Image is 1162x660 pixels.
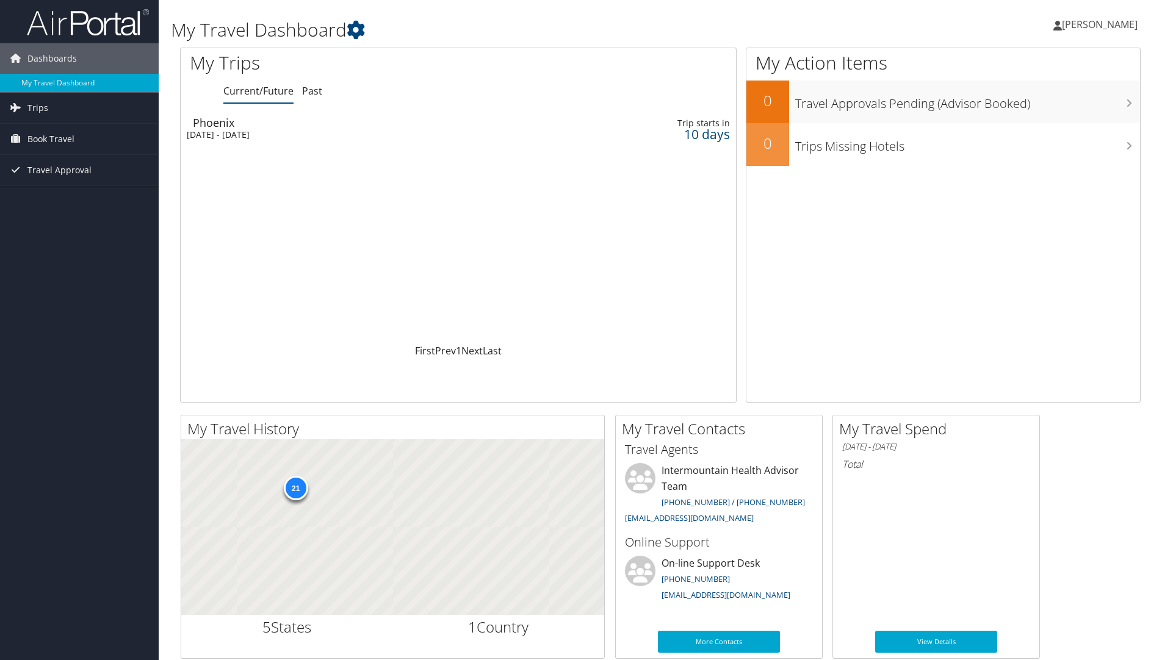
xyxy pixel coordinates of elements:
h6: [DATE] - [DATE] [842,441,1030,453]
span: [PERSON_NAME] [1062,18,1138,31]
h2: 0 [746,90,789,111]
span: Trips [27,93,48,123]
div: 21 [283,476,308,500]
a: 0Travel Approvals Pending (Advisor Booked) [746,81,1140,123]
a: View Details [875,631,997,653]
h2: Country [402,617,596,637]
h2: 0 [746,133,789,154]
a: Prev [435,344,456,357]
h1: My Trips [190,50,496,76]
div: Trip starts in [604,118,729,129]
div: Phoenix [193,117,535,128]
a: 1 [456,344,461,357]
h2: My Travel History [187,418,604,439]
a: 0Trips Missing Hotels [746,123,1140,166]
h3: Trips Missing Hotels [795,132,1140,155]
a: [PHONE_NUMBER] / [PHONE_NUMBER] [662,497,805,508]
li: On-line Support Desk [619,556,819,606]
div: [DATE] - [DATE] [187,129,529,140]
li: Intermountain Health Advisor Team [619,463,819,528]
a: Past [302,84,322,98]
span: 1 [468,617,477,637]
h3: Travel Approvals Pending (Advisor Booked) [795,89,1140,112]
a: First [415,344,435,357]
a: Current/Future [223,84,294,98]
h1: My Travel Dashboard [171,17,823,43]
h6: Total [842,457,1030,471]
h3: Travel Agents [625,441,813,458]
span: Book Travel [27,124,74,154]
a: Next [461,344,483,357]
span: Dashboards [27,43,77,74]
h2: My Travel Spend [839,418,1039,439]
h2: My Travel Contacts [622,418,822,439]
h3: Online Support [625,534,813,551]
a: [EMAIL_ADDRESS][DOMAIN_NAME] [662,589,790,600]
a: More Contacts [658,631,780,653]
a: [PHONE_NUMBER] [662,573,730,584]
h1: My Action Items [746,50,1140,76]
span: 5 [262,617,271,637]
img: airportal-logo.png [27,8,149,37]
a: [EMAIL_ADDRESS][DOMAIN_NAME] [625,512,754,523]
div: 10 days [604,129,729,140]
a: Last [483,344,502,357]
h2: States [190,617,384,637]
a: [PERSON_NAME] [1053,6,1150,43]
span: Travel Approval [27,155,92,185]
